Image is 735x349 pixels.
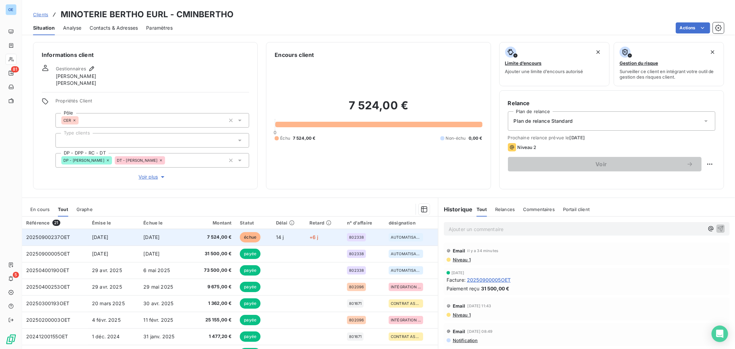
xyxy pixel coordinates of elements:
div: OE [6,4,17,15]
span: Voir [516,161,686,167]
input: Ajouter une valeur [61,137,67,143]
span: Tout [58,207,68,212]
input: Ajouter une valeur [79,117,84,123]
div: Montant [195,220,232,226]
span: payée [240,331,261,342]
span: Propriétés Client [55,98,249,108]
span: CER [63,118,71,122]
span: Tout [477,207,487,212]
span: 802338 [349,268,364,272]
span: [DATE] [451,271,465,275]
span: Plan de relance Standard [514,118,573,124]
span: 1 477,20 € [195,333,232,340]
span: Voir plus [139,173,166,180]
span: Analyse [63,24,81,31]
span: 9 675,00 € [195,283,232,290]
span: Email [453,329,466,334]
span: 1 déc. 2024 [92,333,120,339]
span: Prochaine relance prévue le [508,135,715,140]
span: 20250900005OET [26,251,70,257]
span: [DATE] 11:43 [468,304,491,308]
span: En cours [30,207,50,212]
div: Échue le [143,220,186,226]
h6: Informations client [42,51,249,59]
span: 7 524,00 € [195,234,232,241]
h3: MINOTERIE BERTHO EURL - CMINBERTHO [61,8,234,21]
span: 73 500,00 € [195,267,232,274]
span: 0 [274,130,276,135]
span: 11 févr. 2025 [143,317,173,323]
span: Niveau 1 [452,257,471,262]
img: Logo LeanPay [6,334,17,345]
span: il y a 34 minutes [468,249,499,253]
span: 20241200155OET [26,333,68,339]
span: 20250900237OET [26,234,70,240]
span: CONTRAT ASSISTANCE 2025 HO / 10H -113,50 € [391,301,421,306]
span: 20250200003OET [26,317,70,323]
span: Notification [452,338,478,343]
span: payée [240,265,261,276]
span: DP - [PERSON_NAME] [63,158,104,162]
span: 29 avr. 2025 [92,284,122,290]
span: Contacts & Adresses [90,24,138,31]
button: Voir [508,157,702,171]
span: Non-échu [446,135,466,141]
span: INTÉGRATION SERVEUR D¿APPLICATION AVEC [391,285,421,289]
span: 29 mai 2025 [143,284,173,290]
span: 0,00 € [469,135,482,141]
button: Gestion du risqueSurveiller ce client en intégrant votre outil de gestion des risques client. [614,42,724,86]
span: Clients [33,12,48,17]
span: payée [240,249,261,259]
span: 30 avr. 2025 [143,300,173,306]
h2: 7 524,00 € [275,99,482,119]
div: n° d'affaire [347,220,380,226]
span: Portail client [563,207,590,212]
span: Gestionnaires [56,66,86,71]
div: Délai [276,220,301,226]
div: Statut [240,220,267,226]
button: Voir plus [55,173,249,181]
span: Surveiller ce client en intégrant votre outil de gestion des risques client. [620,69,718,80]
span: payée [240,298,261,309]
div: Retard [309,220,339,226]
span: Email [453,303,466,309]
span: 7 524,00 € [293,135,316,141]
span: Ajouter une limite d’encours autorisé [505,69,583,74]
span: [PERSON_NAME] [56,80,96,87]
span: 29 avr. 2025 [92,267,122,273]
span: [PERSON_NAME] [56,73,96,80]
span: 4 févr. 2025 [92,317,121,323]
span: [DATE] [92,234,108,240]
span: Commentaires [523,207,555,212]
div: désignation [389,220,434,226]
span: payée [240,315,261,325]
span: Facture : [447,276,466,283]
span: +6 j [309,234,318,240]
span: 20250400253OET [26,284,70,290]
h6: Encours client [275,51,314,59]
span: [DATE] [92,251,108,257]
span: payée [240,282,261,292]
span: échue [240,232,261,242]
span: 802338 [349,252,364,256]
div: Émise le [92,220,135,226]
span: Niveau 1 [452,312,471,318]
a: Clients [33,11,48,18]
span: 802338 [349,235,364,239]
span: Niveau 2 [518,144,537,150]
span: Paiement reçu [447,285,480,292]
span: 5 [13,272,19,278]
span: 81 [11,66,19,72]
span: 6 mai 2025 [143,267,170,273]
span: AUTOMATISATION DES MAGASINS, CONDITIONNEMENTS ET [391,235,421,239]
span: 14 j [276,234,284,240]
span: 802096 [349,318,364,322]
div: Open Intercom Messenger [712,326,728,342]
span: Paramètres [146,24,173,31]
button: Actions [676,22,710,33]
span: 31 500,00 € [195,250,232,257]
span: 20 mars 2025 [92,300,125,306]
span: Échu [280,135,290,141]
span: 20250400190OET [26,267,69,273]
span: 25 155,00 € [195,317,232,323]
